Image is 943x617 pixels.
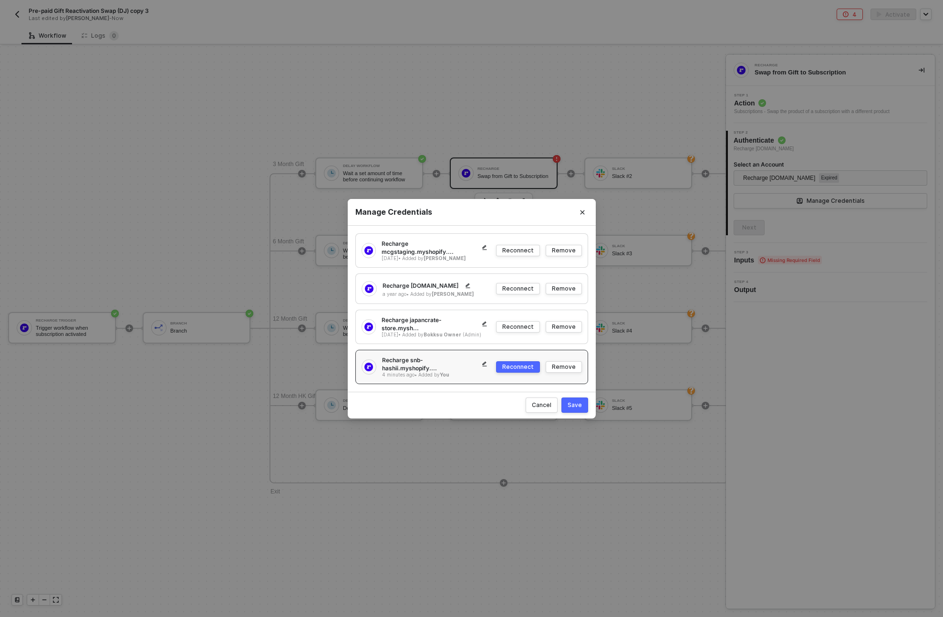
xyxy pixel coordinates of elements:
[502,363,534,371] div: Reconnect
[552,323,576,331] div: Remove
[526,397,558,413] button: Cancel
[552,246,576,254] div: Remove
[365,284,373,293] img: integration-icon
[382,240,496,256] div: Recharge mcgstaging.myshopify....
[496,245,540,256] button: Reconnect
[382,371,496,378] div: 4 minutes ago • Added by
[364,323,373,331] img: integration-icon
[432,291,474,297] b: [PERSON_NAME]
[502,246,534,254] div: Reconnect
[546,245,582,256] button: Remove
[382,255,496,261] div: [DATE] • Added by
[568,401,582,409] div: Save
[569,199,596,226] button: Close
[383,291,479,297] div: a year ago • Added by
[496,283,540,294] button: Reconnect
[496,321,540,333] button: Reconnect
[364,363,373,371] img: integration-icon
[355,207,588,217] div: Manage Credentials
[532,401,551,409] div: Cancel
[382,316,496,332] div: Recharge japancrate-store.mysh...
[546,283,582,294] button: Remove
[502,284,534,293] div: Reconnect
[424,332,461,337] b: Bokksu Owner
[364,246,373,255] img: integration-icon
[424,255,466,261] b: [PERSON_NAME]
[561,397,588,413] button: Save
[546,361,582,373] button: Remove
[552,284,576,293] div: Remove
[546,321,582,333] button: Remove
[382,331,496,338] div: [DATE] • Added by (Admin)
[383,280,479,292] div: Recharge [DOMAIN_NAME]
[502,323,534,331] div: Reconnect
[552,363,576,371] div: Remove
[382,356,496,372] div: Recharge snb-hashii.myshopify....
[496,361,540,373] button: Reconnect
[440,372,449,377] b: You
